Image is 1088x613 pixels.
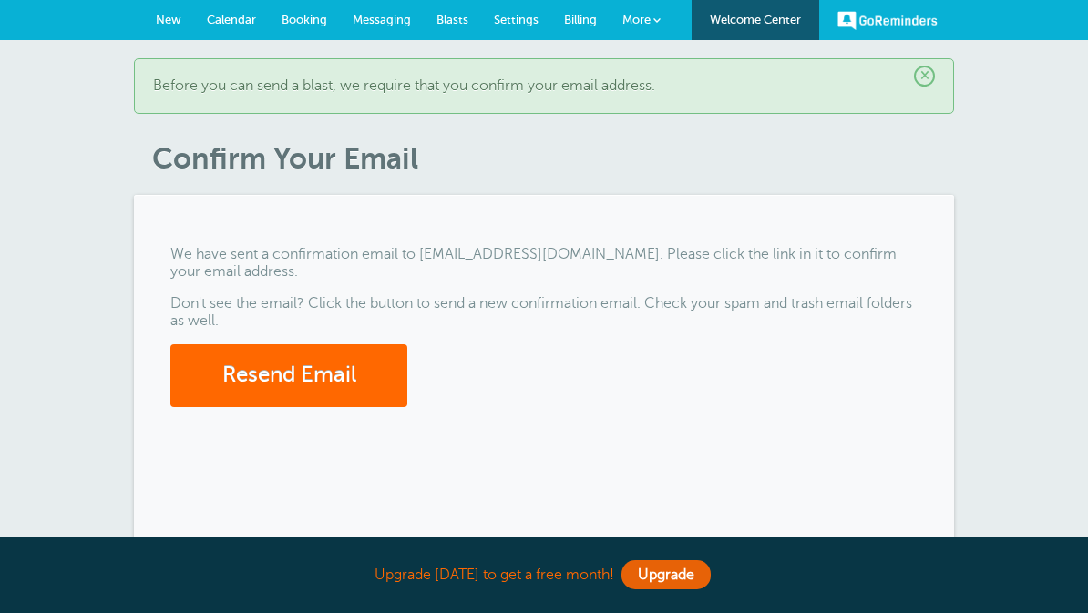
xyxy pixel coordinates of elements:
button: Resend Email [170,344,407,407]
span: New [156,13,181,26]
p: Don't see the email? Click the button to send a new confirmation email. Check your spam and trash... [170,295,918,330]
span: Settings [494,13,539,26]
span: Calendar [207,13,256,26]
h1: Confirm Your Email [152,141,954,176]
span: More [622,13,651,26]
a: Upgrade [621,560,711,589]
p: Before you can send a blast, we require that you confirm your email address. [153,77,935,95]
span: Blasts [436,13,468,26]
span: × [914,66,935,87]
span: Billing [564,13,597,26]
div: Upgrade [DATE] to get a free month! [134,556,954,595]
span: Booking [282,13,327,26]
p: We have sent a confirmation email to [EMAIL_ADDRESS][DOMAIN_NAME]. Please click the link in it to... [170,246,918,281]
span: Messaging [353,13,411,26]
